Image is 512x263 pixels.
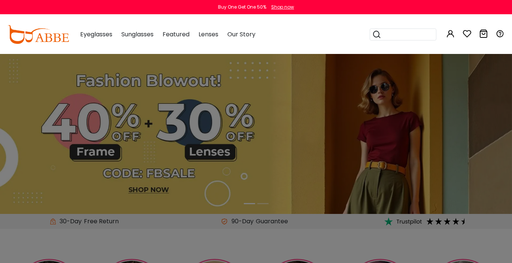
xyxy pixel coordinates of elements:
span: Eyeglasses [80,30,112,39]
span: Sunglasses [121,30,154,39]
img: abbeglasses.com [7,25,69,44]
span: Featured [163,30,190,39]
span: Lenses [199,30,218,39]
a: Shop now [267,4,294,10]
div: Shop now [271,4,294,10]
span: Our Story [227,30,255,39]
div: Buy One Get One 50% [218,4,266,10]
